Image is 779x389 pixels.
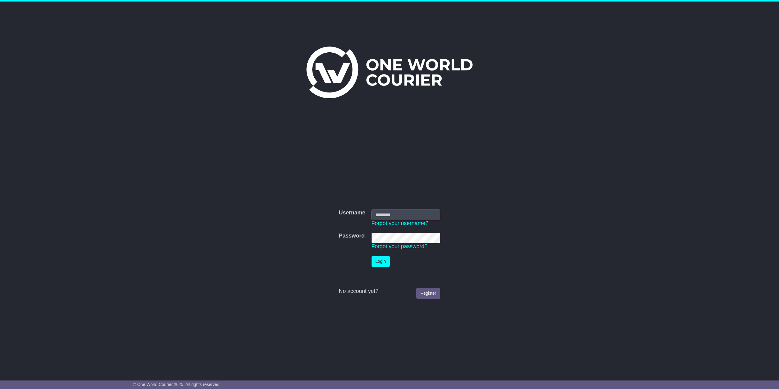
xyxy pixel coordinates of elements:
[372,220,428,226] a: Forgot your username?
[339,210,365,216] label: Username
[416,288,440,299] a: Register
[372,243,428,249] a: Forgot your password?
[339,233,365,239] label: Password
[133,382,221,387] span: © One World Courier 2025. All rights reserved.
[372,256,390,267] button: Login
[339,288,440,295] div: No account yet?
[306,47,473,98] img: One World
